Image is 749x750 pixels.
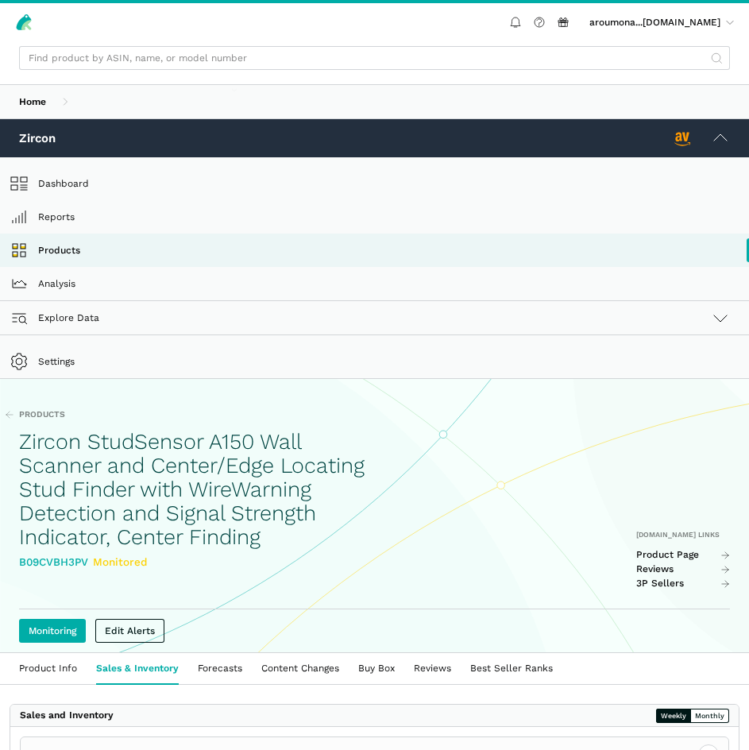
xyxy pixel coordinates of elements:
[673,129,692,148] span: Vendor Central
[636,530,730,539] div: [DOMAIN_NAME] Links
[589,17,720,29] span: aroumona...[DOMAIN_NAME]
[10,90,56,114] a: Home
[19,554,380,570] div: B09CVBH3PV
[636,578,730,590] a: 3P Sellers
[461,653,562,684] a: Best Seller Ranks
[404,653,461,684] a: Reviews
[95,619,164,643] a: Edit Alerts
[252,653,349,684] a: Content Changes
[19,408,65,420] span: Products
[19,430,380,549] h1: Zircon StudSensor A150 Wall Scanner and Center/Edge Locating Stud Finder with WireWarning Detecti...
[656,709,691,723] button: Weekly
[10,653,87,684] a: Product Info
[19,46,730,70] input: Find product by ASIN, name, or model number
[349,653,404,684] a: Buy Box
[19,130,673,147] div: Zircon
[636,549,730,561] a: Product Page
[5,408,65,420] a: Products
[19,308,99,327] span: Explore Data
[20,709,114,721] div: Sales and Inventory
[93,555,147,568] span: Monitored
[636,563,730,575] a: Reviews
[87,653,188,684] a: Sales & Inventory
[585,14,739,31] a: aroumona...[DOMAIN_NAME]
[188,653,252,684] a: Forecasts
[690,709,729,723] button: Monthly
